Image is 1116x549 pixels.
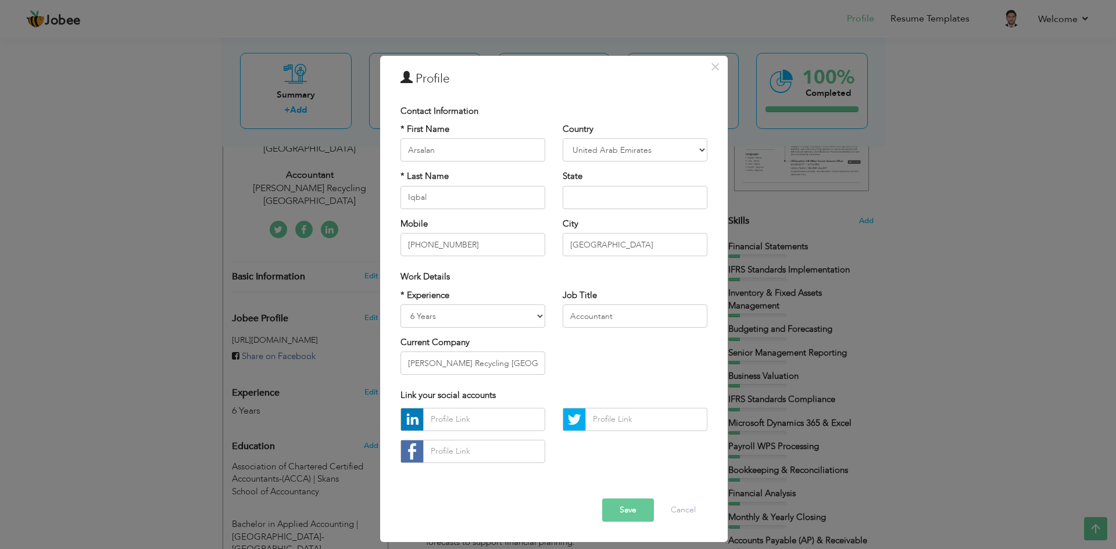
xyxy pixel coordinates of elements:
input: Profile Link [423,440,545,463]
input: Profile Link [585,408,707,431]
button: Close [706,58,725,76]
label: State [563,170,582,182]
img: facebook [401,440,423,462]
h3: Profile [400,70,707,88]
input: Profile Link [423,408,545,431]
img: Twitter [563,408,585,430]
button: Cancel [659,498,707,522]
label: * Experience [400,289,449,302]
label: City [563,218,578,230]
label: Country [563,123,593,135]
label: Mobile [400,218,428,230]
label: Job Title [563,289,597,302]
span: Work Details [400,271,450,282]
button: Save [602,498,654,522]
label: * First Name [400,123,449,135]
label: Current Company [400,336,470,349]
span: Contact Information [400,105,478,117]
label: * Last Name [400,170,449,182]
span: × [710,56,720,77]
img: linkedin [401,408,423,430]
span: Link your social accounts [400,389,496,401]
